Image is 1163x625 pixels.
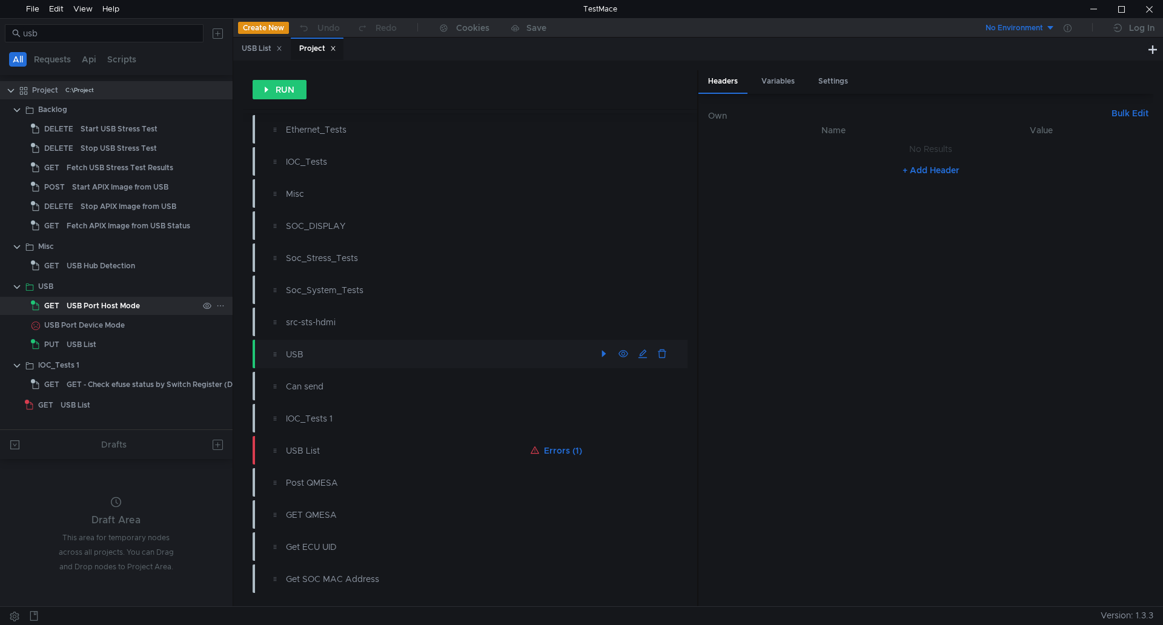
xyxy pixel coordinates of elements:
[32,81,58,99] div: Project
[698,70,747,94] div: Headers
[67,217,190,235] div: Fetch APIX Image from USB Status
[971,18,1055,38] button: No Environment
[38,101,67,119] div: Backlog
[898,163,964,177] button: + Add Header
[38,277,53,296] div: USB
[286,123,595,136] div: Ethernet_Tests
[104,52,140,67] button: Scripts
[67,336,96,354] div: USB List
[101,437,127,452] div: Drafts
[81,139,157,157] div: Stop USB Stress Test
[44,297,59,315] span: GET
[286,155,595,168] div: IOC_Tests
[1107,106,1153,121] button: Bulk Edit
[67,159,173,177] div: Fetch USB Stress Test Results
[348,19,405,37] button: Redo
[286,219,595,233] div: SOC_DISPLAY
[253,80,306,99] button: RUN
[286,476,595,489] div: Post QMESA
[44,178,65,196] span: POST
[286,348,595,361] div: USB
[708,108,1107,123] h6: Own
[286,187,595,200] div: Misc
[809,70,858,93] div: Settings
[376,21,397,35] div: Redo
[286,412,595,425] div: IOC_Tests 1
[727,123,939,137] th: Name
[299,42,336,55] div: Project
[44,257,59,275] span: GET
[72,178,168,196] div: Start APIX Image from USB
[286,380,595,393] div: Can send
[238,22,289,34] button: Create New
[44,217,59,235] span: GET
[286,572,595,586] div: Get SOC MAC Address
[9,52,27,67] button: All
[44,336,59,354] span: PUT
[286,508,595,521] div: GET QMESA
[286,283,595,297] div: Soc_System_Tests
[286,316,595,329] div: src-sts-hdmi
[939,123,1144,137] th: Value
[38,237,54,256] div: Misc
[23,27,196,40] input: Search...
[44,316,125,334] div: USB Port Device Mode
[526,443,587,458] button: Errors (1)
[44,139,73,157] span: DELETE
[526,24,546,32] div: Save
[44,375,59,394] span: GET
[67,297,140,315] div: USB Port Host Mode
[909,144,952,154] nz-embed-empty: No Results
[61,396,90,414] div: USB List
[44,197,73,216] span: DELETE
[1101,607,1153,624] span: Version: 1.3.3
[67,257,135,275] div: USB Hub Detection
[286,251,595,265] div: Soc_Stress_Tests
[30,52,75,67] button: Requests
[317,21,340,35] div: Undo
[289,19,348,37] button: Undo
[44,120,73,138] span: DELETE
[81,197,176,216] div: Stop APIX Image from USB
[44,159,59,177] span: GET
[986,22,1043,34] div: No Environment
[67,375,276,394] div: GET - Check efuse status by Switch Register (Detail Status)
[456,21,489,35] div: Cookies
[78,52,100,67] button: Api
[81,120,157,138] div: Start USB Stress Test
[286,444,526,457] div: USB List
[1129,21,1155,35] div: Log In
[242,42,282,55] div: USB List
[286,540,595,554] div: Get ECU UID
[38,356,79,374] div: IOC_Tests 1
[752,70,804,93] div: Variables
[65,81,94,99] div: C:\Project
[38,396,53,414] span: GET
